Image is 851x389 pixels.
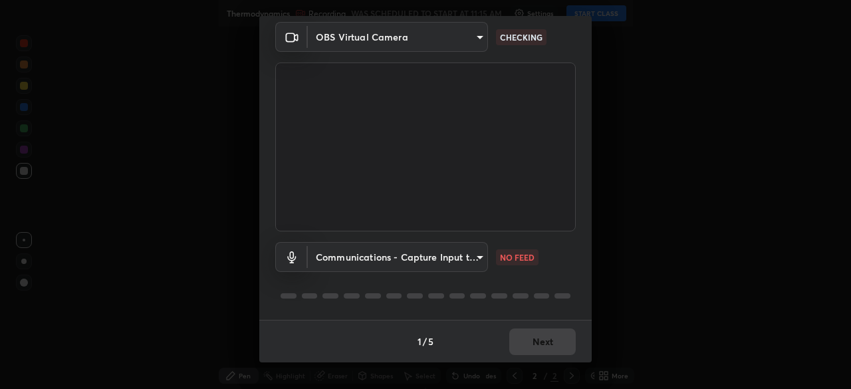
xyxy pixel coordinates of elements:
[308,242,488,272] div: OBS Virtual Camera
[308,22,488,52] div: OBS Virtual Camera
[500,251,535,263] p: NO FEED
[423,334,427,348] h4: /
[428,334,433,348] h4: 5
[418,334,422,348] h4: 1
[500,31,543,43] p: CHECKING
